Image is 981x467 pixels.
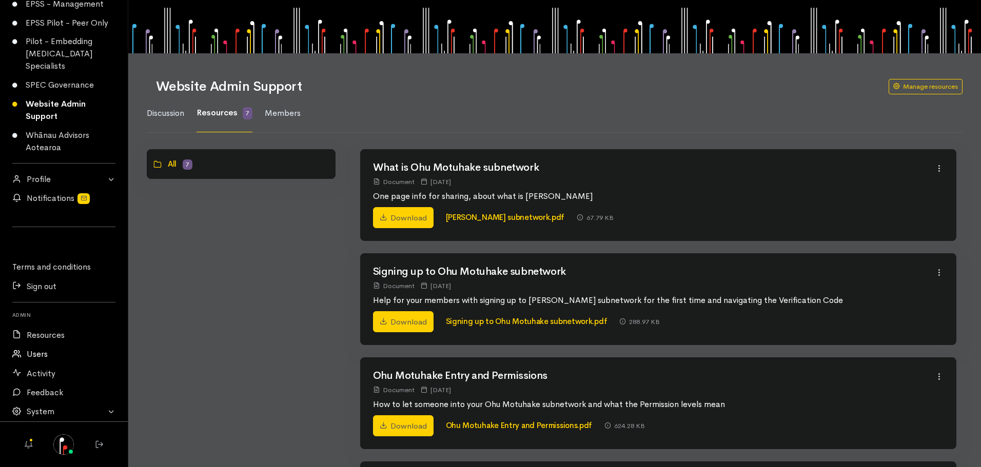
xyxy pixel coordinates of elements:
[373,280,415,291] div: Document
[421,384,451,395] div: [DATE]
[373,207,434,229] a: Download
[446,316,607,326] a: Signing up to Ohu Motuhake subnetwork.pdf
[373,190,935,202] p: One page info for sharing, about what is [PERSON_NAME]
[12,233,115,258] div: Follow us on LinkedIn
[373,370,935,381] h2: Ohu Motuhake Entry and Permissions
[243,107,252,119] span: 7
[604,420,645,431] div: 624.28 KB
[265,95,301,132] a: Members
[147,108,184,118] span: Discussion
[373,266,935,277] h2: Signing up to Ohu Motuhake subnetwork
[421,280,451,291] div: [DATE]
[44,233,85,246] iframe: LinkedIn Embedded Content
[373,176,415,187] div: Document
[373,398,935,411] p: How to let someone into your Ohu Motuhake subnetwork and what the Permission levels mean
[12,309,115,321] h6: Admin
[156,79,876,94] h1: Website Admin Support
[619,316,660,327] div: 288.97 KB
[373,311,434,333] a: Download
[889,79,963,94] a: Manage resources
[577,212,614,223] div: 67.79 KB
[373,384,415,395] div: Document
[53,434,74,455] img: 65e24b95-2010-4076-bb95-7fcd263df496.jpg
[446,420,593,430] a: Ohu Motuhake Entry and Permissions.pdf
[373,294,935,307] p: Help for your members with signing up to [PERSON_NAME] subnetwork for the first time and navigati...
[197,107,238,118] span: Resources
[421,176,451,187] div: [DATE]
[197,94,252,132] a: Resources 7
[373,415,434,437] a: Download
[265,108,301,118] span: Members
[147,95,184,132] a: Discussion
[446,212,565,222] a: [PERSON_NAME] subnetwork.pdf
[373,162,935,173] h2: What is Ohu Motuhake subnetwork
